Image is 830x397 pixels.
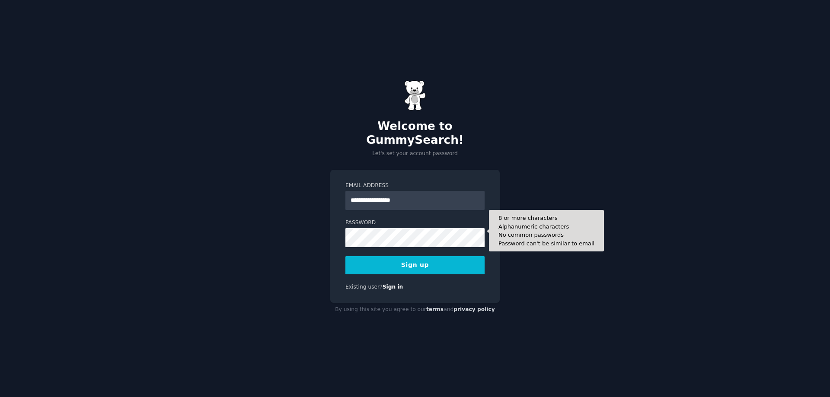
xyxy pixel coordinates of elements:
[404,80,426,111] img: Gummy Bear
[345,219,485,227] label: Password
[330,150,500,158] p: Let's set your account password
[330,120,500,147] h2: Welcome to GummySearch!
[345,182,485,190] label: Email Address
[453,306,495,312] a: privacy policy
[330,303,500,317] div: By using this site you agree to our and
[426,306,444,312] a: terms
[345,256,485,274] button: Sign up
[345,284,383,290] span: Existing user?
[383,284,403,290] a: Sign in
